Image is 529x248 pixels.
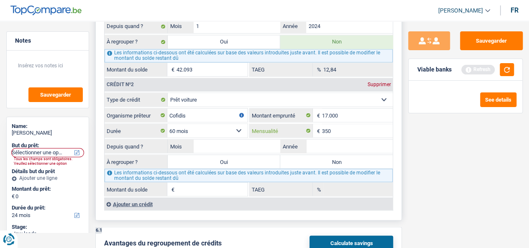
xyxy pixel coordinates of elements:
[168,155,280,168] label: Oui
[313,182,323,196] span: %
[417,66,451,73] div: Viable banks
[313,63,323,76] span: %
[280,139,306,153] label: Année
[438,7,483,14] span: [PERSON_NAME]
[480,92,516,107] button: See details
[14,157,86,166] div: Tous les champs sont obligatoires. Veuillez sélectionner une option
[168,35,280,49] label: Oui
[105,82,136,87] div: Crédit nº2
[105,155,168,168] label: À regrouper ?
[432,4,490,18] a: [PERSON_NAME]
[313,108,322,122] span: €
[12,175,84,181] div: Ajouter une ligne
[10,5,82,15] img: TopCompare Logo
[105,63,168,76] label: Montant du solde
[105,49,393,62] div: Les informations ci-dessous ont été calculées sur base des valeurs introduites juste avant. Il es...
[461,65,495,74] div: Refresh
[104,239,222,247] div: Avantages du regroupement de crédits
[105,20,168,33] label: Depuis quand ?
[12,168,84,175] div: Détails but du prêt
[167,63,176,76] span: €
[280,20,306,33] label: Année
[104,197,393,210] div: Ajouter un crédit
[313,124,322,137] span: €
[12,130,84,136] div: [PERSON_NAME]
[40,92,71,97] span: Sauvegarder
[168,139,194,153] label: Mois
[105,35,168,49] label: À regrouper ?
[96,227,102,233] div: 6.1
[168,20,194,33] label: Mois
[105,108,168,122] label: Organisme prêteur
[250,63,313,76] label: TAEG
[194,20,280,33] input: MM
[28,87,83,102] button: Sauvegarder
[12,123,84,130] div: Name:
[280,155,393,168] label: Non
[105,93,168,106] label: Type de crédit
[105,182,168,196] label: Montant du solde
[194,139,280,153] input: MM
[12,230,84,237] div: New leads
[105,139,168,153] label: Depuis quand ?
[280,35,393,49] label: Non
[250,108,313,122] label: Montant emprunté
[12,224,84,230] div: Stage:
[12,193,15,200] span: €
[306,139,393,153] input: AAAA
[12,142,82,149] label: But du prêt:
[105,169,393,182] div: Les informations ci-dessous ont été calculées sur base des valeurs introduites juste avant. Il es...
[12,186,82,192] label: Montant du prêt:
[365,82,393,87] div: Supprimer
[167,182,176,196] span: €
[250,124,313,137] label: Mensualité
[105,124,168,137] label: Durée
[250,182,313,196] label: TAEG
[511,6,519,14] div: fr
[460,31,523,50] button: Sauvegarder
[12,205,82,211] label: Durée du prêt:
[306,20,393,33] input: AAAA
[15,37,80,44] h5: Notes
